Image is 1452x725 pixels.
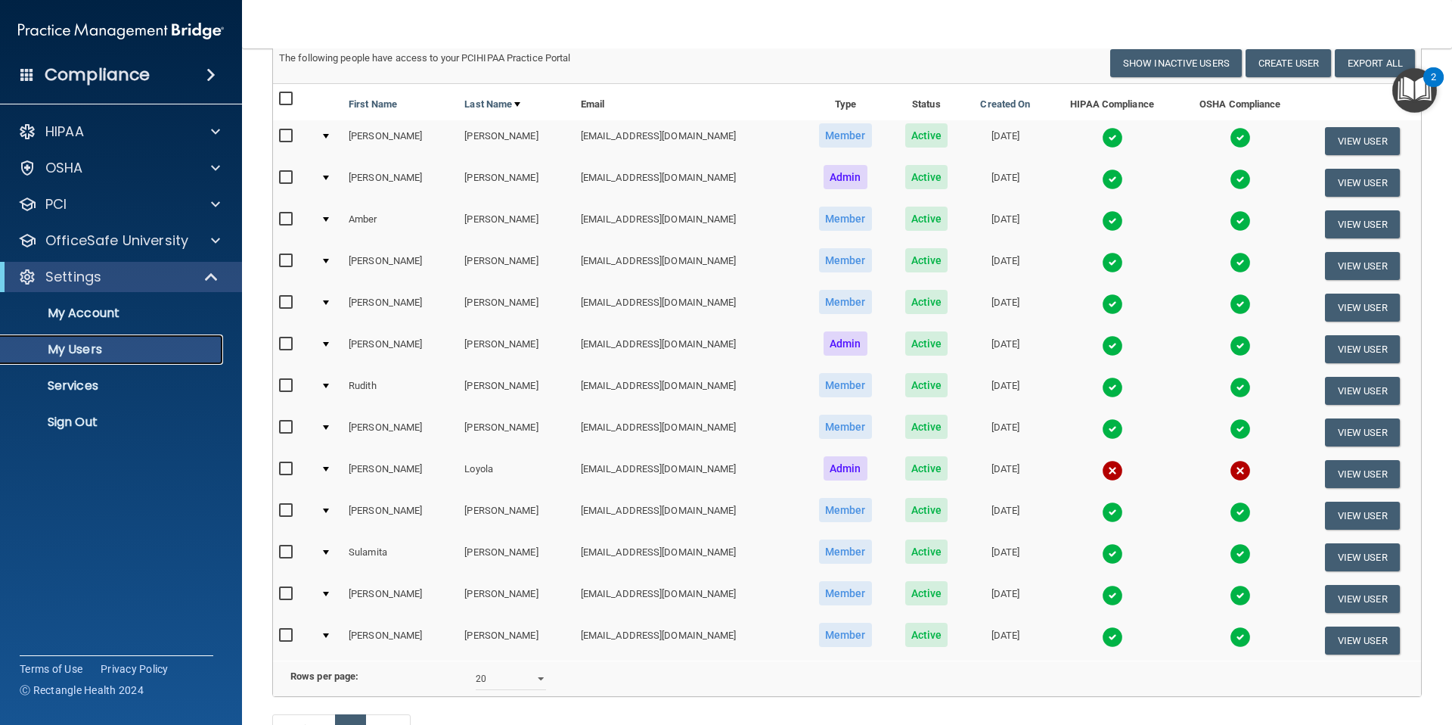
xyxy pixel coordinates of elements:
p: Settings [45,268,101,286]
span: Member [819,248,872,272]
b: Rows per page: [290,671,358,682]
td: [PERSON_NAME] [343,120,458,162]
td: [DATE] [963,370,1047,412]
img: tick.e7d51cea.svg [1102,335,1123,356]
td: [PERSON_NAME] [458,620,574,661]
span: The following people have access to your PCIHIPAA Practice Portal [279,52,571,64]
th: Status [889,84,963,120]
span: Active [905,331,948,356]
span: Member [819,581,872,605]
th: Email [575,84,802,120]
td: [EMAIL_ADDRESS][DOMAIN_NAME] [575,537,802,578]
td: [EMAIL_ADDRESS][DOMAIN_NAME] [575,120,802,162]
a: Export All [1335,49,1415,77]
span: Member [819,290,872,314]
td: [PERSON_NAME] [458,412,574,453]
img: tick.e7d51cea.svg [1230,377,1251,398]
img: tick.e7d51cea.svg [1102,294,1123,315]
td: [PERSON_NAME] [343,495,458,537]
td: [PERSON_NAME] [458,120,574,162]
td: [DATE] [963,287,1047,328]
a: OfficeSafe University [18,232,220,250]
img: tick.e7d51cea.svg [1230,335,1251,356]
th: OSHA Compliance [1177,84,1303,120]
img: tick.e7d51cea.svg [1102,419,1123,440]
span: Active [905,248,948,272]
span: Active [905,581,948,605]
td: [DATE] [963,204,1047,245]
span: Member [819,415,872,439]
img: tick.e7d51cea.svg [1230,627,1251,648]
span: Member [819,540,872,564]
img: tick.e7d51cea.svg [1230,502,1251,523]
span: Admin [824,331,867,356]
img: tick.e7d51cea.svg [1102,377,1123,398]
td: Loyola [458,453,574,495]
img: cross.ca9f0e7f.svg [1102,460,1123,481]
p: Services [10,378,216,394]
button: Open Resource Center, 2 new notifications [1392,68,1437,113]
button: Show Inactive Users [1110,49,1242,77]
span: Active [905,290,948,314]
button: View User [1325,335,1400,363]
td: [PERSON_NAME] [458,245,574,287]
td: [DATE] [963,495,1047,537]
td: Rudith [343,370,458,412]
td: [DATE] [963,328,1047,370]
a: Last Name [464,95,520,114]
td: [EMAIL_ADDRESS][DOMAIN_NAME] [575,370,802,412]
span: Active [905,373,948,397]
button: View User [1325,252,1400,280]
td: [PERSON_NAME] [458,328,574,370]
td: [DATE] [963,120,1047,162]
td: Amber [343,204,458,245]
span: Admin [824,456,867,481]
td: [EMAIL_ADDRESS][DOMAIN_NAME] [575,620,802,661]
td: Sulamita [343,537,458,578]
p: Sign Out [10,415,216,430]
span: Active [905,456,948,481]
a: OSHA [18,159,220,177]
img: tick.e7d51cea.svg [1230,127,1251,148]
button: View User [1325,419,1400,447]
img: PMB logo [18,16,224,46]
a: PCI [18,195,220,213]
td: [EMAIL_ADDRESS][DOMAIN_NAME] [575,204,802,245]
span: Member [819,207,872,231]
th: Type [802,84,889,120]
td: [PERSON_NAME] [458,370,574,412]
img: tick.e7d51cea.svg [1102,252,1123,273]
td: [DATE] [963,162,1047,204]
td: [DATE] [963,620,1047,661]
p: PCI [45,195,67,213]
button: View User [1325,169,1400,197]
button: View User [1325,127,1400,155]
th: HIPAA Compliance [1047,84,1177,120]
td: [DATE] [963,453,1047,495]
img: tick.e7d51cea.svg [1102,210,1123,232]
td: [PERSON_NAME] [343,620,458,661]
td: [PERSON_NAME] [343,328,458,370]
img: tick.e7d51cea.svg [1102,169,1123,190]
button: View User [1325,543,1400,571]
a: HIPAA [18,123,220,141]
span: Active [905,207,948,231]
td: [EMAIL_ADDRESS][DOMAIN_NAME] [575,453,802,495]
button: View User [1325,377,1400,405]
td: [DATE] [963,537,1047,578]
a: Created On [980,95,1030,114]
a: Privacy Policy [101,661,169,677]
span: Ⓒ Rectangle Health 2024 [20,683,144,698]
td: [EMAIL_ADDRESS][DOMAIN_NAME] [575,287,802,328]
a: Terms of Use [20,661,82,677]
img: tick.e7d51cea.svg [1230,294,1251,315]
button: Create User [1246,49,1331,77]
td: [PERSON_NAME] [343,162,458,204]
span: Active [905,165,948,189]
p: My Account [10,306,216,321]
td: [EMAIL_ADDRESS][DOMAIN_NAME] [575,162,802,204]
p: My Users [10,342,216,357]
td: [PERSON_NAME] [458,204,574,245]
td: [DATE] [963,578,1047,620]
a: First Name [349,95,397,114]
